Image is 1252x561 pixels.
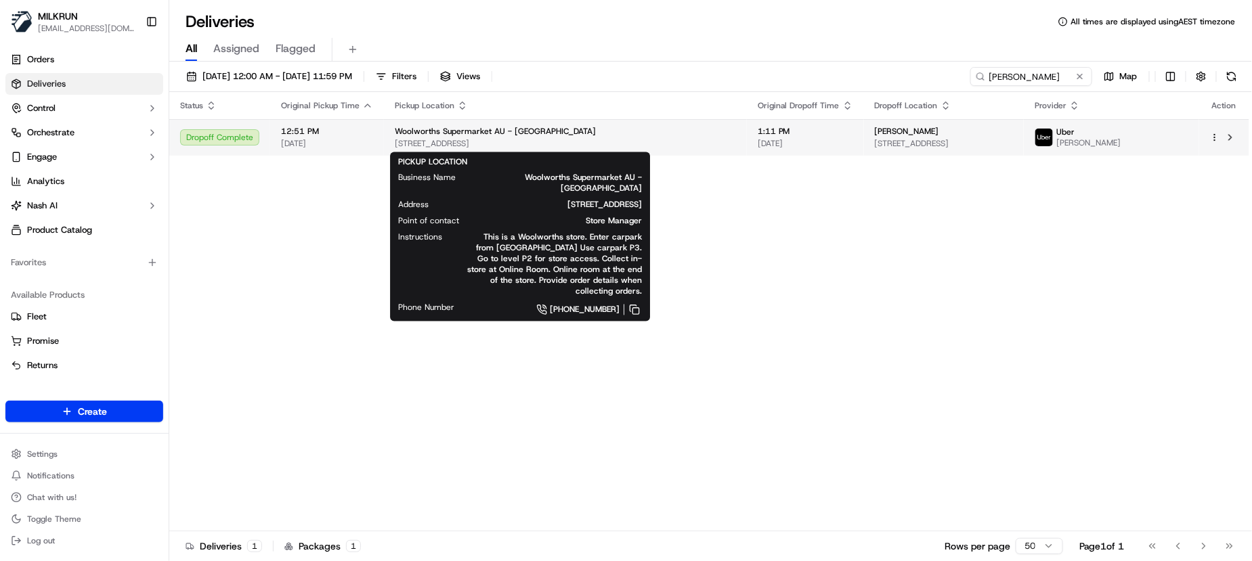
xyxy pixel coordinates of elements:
[5,171,163,192] a: Analytics
[1071,16,1236,27] span: All times are displayed using AEST timezone
[398,156,467,167] span: PICKUP LOCATION
[27,53,54,66] span: Orders
[1210,100,1238,111] div: Action
[27,127,74,139] span: Orchestrate
[5,306,163,328] button: Fleet
[180,67,358,86] button: [DATE] 12:00 AM - [DATE] 11:59 PM
[945,539,1010,553] p: Rows per page
[370,67,423,86] button: Filters
[395,138,736,149] span: [STREET_ADDRESS]
[27,470,74,481] span: Notifications
[27,535,55,546] span: Log out
[875,126,939,137] span: [PERSON_NAME]
[186,539,262,553] div: Deliveries
[5,531,163,550] button: Log out
[27,224,92,236] span: Product Catalog
[27,449,58,459] span: Settings
[11,311,158,323] a: Fleet
[875,100,938,111] span: Dropoff Location
[464,232,642,297] span: This is a Woolworths store. Enter carpark from [GEOGRAPHIC_DATA] Use carpark P3. Go to level P2 f...
[5,445,163,464] button: Settings
[213,41,259,57] span: Assigned
[38,23,135,34] button: [EMAIL_ADDRESS][DOMAIN_NAME]
[5,122,163,143] button: Orchestrate
[180,100,203,111] span: Status
[27,514,81,524] span: Toggle Theme
[27,335,59,347] span: Promise
[78,405,107,418] span: Create
[5,195,163,217] button: Nash AI
[5,73,163,95] a: Deliveries
[27,151,57,163] span: Engage
[5,97,163,119] button: Control
[11,335,158,347] a: Promise
[281,100,360,111] span: Original Pickup Time
[284,539,361,553] div: Packages
[758,138,853,149] span: [DATE]
[247,540,262,552] div: 1
[346,540,361,552] div: 1
[27,359,58,372] span: Returns
[27,78,66,90] span: Deliveries
[395,100,454,111] span: Pickup Location
[1056,137,1121,148] span: [PERSON_NAME]
[5,5,140,38] button: MILKRUNMILKRUN[EMAIL_ADDRESS][DOMAIN_NAME]
[5,219,163,241] a: Product Catalog
[5,330,163,352] button: Promise
[456,70,480,83] span: Views
[477,173,642,194] span: Woolworths Supermarket AU - [GEOGRAPHIC_DATA]
[5,510,163,529] button: Toggle Theme
[27,200,58,212] span: Nash AI
[5,488,163,507] button: Chat with us!
[481,216,642,227] span: Store Manager
[11,11,33,32] img: MILKRUN
[758,100,840,111] span: Original Dropoff Time
[392,70,416,83] span: Filters
[758,126,853,137] span: 1:11 PM
[1056,127,1075,137] span: Uber
[970,67,1092,86] input: Type to search
[5,466,163,485] button: Notifications
[27,311,47,323] span: Fleet
[1222,67,1241,86] button: Refresh
[27,175,64,187] span: Analytics
[398,216,459,227] span: Point of contact
[1035,100,1066,111] span: Provider
[5,355,163,376] button: Returns
[38,9,78,23] button: MILKRUN
[5,49,163,70] a: Orders
[875,138,1013,149] span: [STREET_ADDRESS]
[27,492,77,503] span: Chat with us!
[1098,67,1144,86] button: Map
[1035,129,1053,146] img: uber-new-logo.jpeg
[1079,539,1125,553] div: Page 1 of 1
[398,173,456,183] span: Business Name
[1120,70,1138,83] span: Map
[281,126,373,137] span: 12:51 PM
[395,126,596,137] span: Woolworths Supermarket AU - [GEOGRAPHIC_DATA]
[398,302,454,313] span: Phone Number
[398,232,442,243] span: Instructions
[5,146,163,168] button: Engage
[202,70,352,83] span: [DATE] 12:00 AM - [DATE] 11:59 PM
[398,200,429,210] span: Address
[276,41,316,57] span: Flagged
[5,284,163,306] div: Available Products
[476,302,642,317] a: [PHONE_NUMBER]
[5,252,163,273] div: Favorites
[186,11,255,32] h1: Deliveries
[11,359,158,372] a: Returns
[550,305,620,315] span: [PHONE_NUMBER]
[186,41,197,57] span: All
[5,401,163,422] button: Create
[434,67,486,86] button: Views
[27,102,56,114] span: Control
[281,138,373,149] span: [DATE]
[450,200,642,210] span: [STREET_ADDRESS]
